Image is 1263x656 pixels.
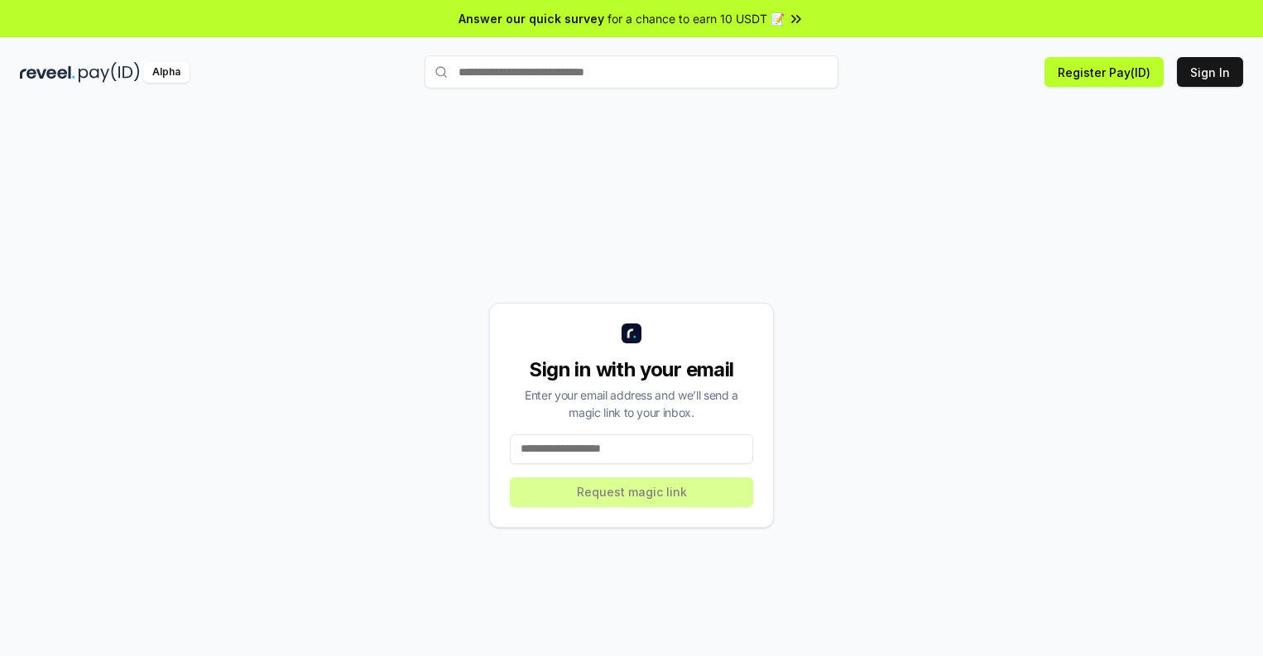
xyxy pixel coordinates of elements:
img: logo_small [622,323,641,343]
button: Register Pay(ID) [1044,57,1164,87]
span: Answer our quick survey [459,10,604,27]
div: Alpha [143,62,190,83]
span: for a chance to earn 10 USDT 📝 [607,10,785,27]
div: Sign in with your email [510,357,753,383]
div: Enter your email address and we’ll send a magic link to your inbox. [510,386,753,421]
img: reveel_dark [20,62,75,83]
img: pay_id [79,62,140,83]
button: Sign In [1177,57,1243,87]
